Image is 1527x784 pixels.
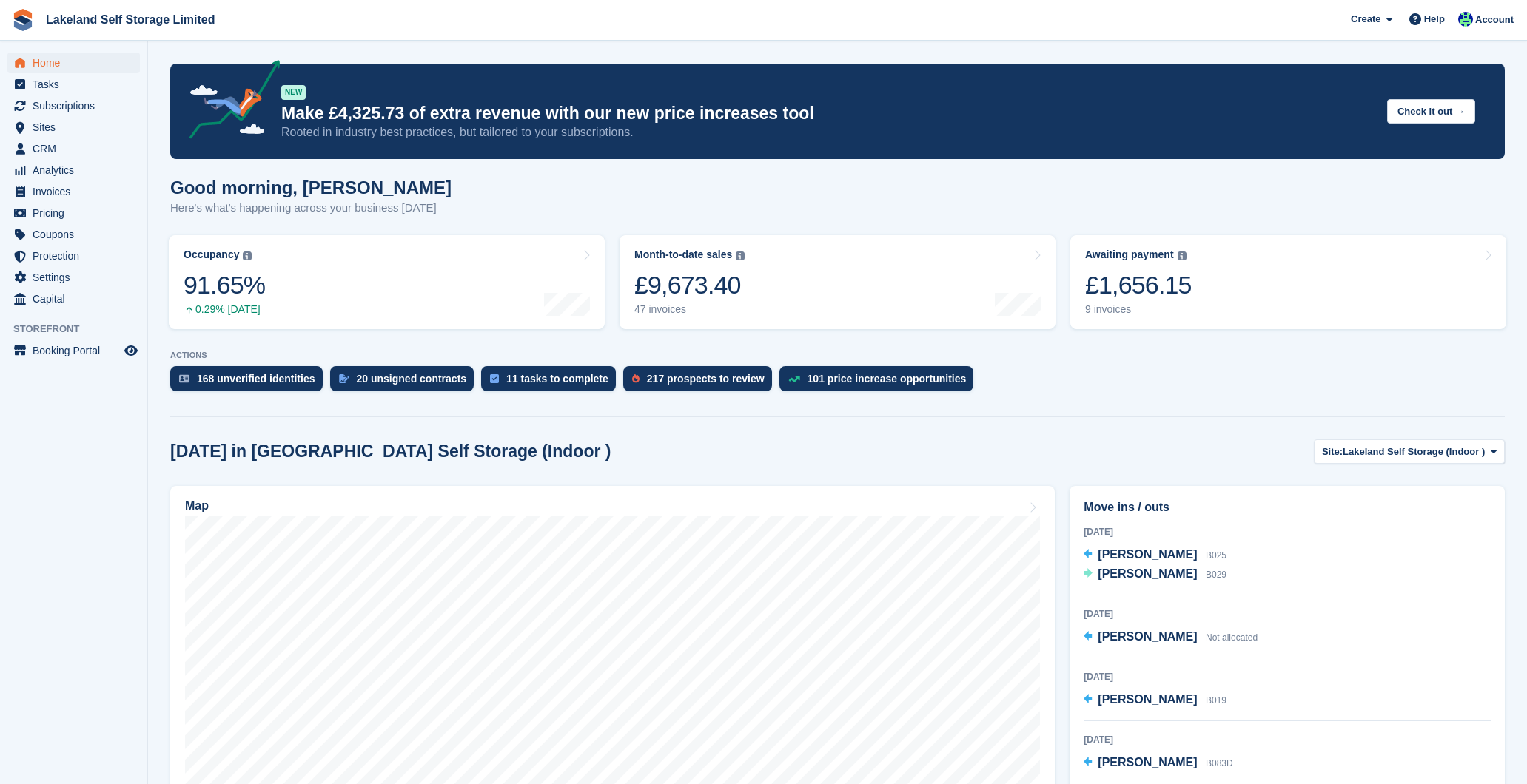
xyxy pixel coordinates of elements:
a: Month-to-date sales £9,673.40 47 invoices [620,235,1056,329]
a: [PERSON_NAME] B025 [1084,546,1226,565]
span: Lakeland Self Storage (Indoor ) [1343,445,1485,459]
span: Not allocated [1206,632,1258,643]
a: 101 price increase opportunities [779,366,981,399]
img: icon-info-grey-7440780725fd019a000dd9b08b2336e03edf1995a4989e88bcd33f0948082b44.svg [1178,251,1187,260]
div: £1,656.15 [1085,270,1192,300]
a: 217 prospects to review [623,366,779,399]
span: Settings [33,267,121,288]
button: Check it out → [1387,99,1475,124]
img: price_increase_opportunities-93ffe204e8149a01c8c9dc8f82e8f89637d9d84a8eef4429ea346261dce0b2c0.svg [788,376,800,382]
h1: Good morning, [PERSON_NAME] [170,178,452,197]
div: 20 unsigned contracts [357,373,467,385]
span: Invoices [33,181,121,202]
span: Sites [33,117,121,138]
h2: Move ins / outs [1084,499,1491,516]
img: icon-info-grey-7440780725fd019a000dd9b08b2336e03edf1995a4989e88bcd33f0948082b44.svg [736,251,745,260]
img: task-75834270c22a3079a89374b754ae025e5fb1db73e45f91037f5363f120a921f8.svg [490,374,499,383]
a: menu [7,340,140,361]
span: Account [1475,13,1514,27]
p: Rooted in industry best practices, but tailored to your subscriptions. [281,124,1375,141]
p: Here's what's happening across your business [DATE] [170,200,452,217]
span: Pricing [33,203,121,223]
span: [PERSON_NAME] [1098,548,1197,561]
h2: Map [185,499,209,513]
a: menu [7,267,140,288]
span: [PERSON_NAME] [1098,567,1197,580]
p: ACTIONS [170,351,1505,360]
a: menu [7,160,140,180]
span: Protection [33,246,121,266]
span: Storefront [13,322,147,337]
span: [PERSON_NAME] [1098,756,1197,768]
span: B019 [1206,695,1226,706]
a: menu [7,288,140,309]
span: Tasks [33,74,121,95]
span: CRM [33,138,121,159]
div: £9,673.40 [634,270,745,300]
img: verify_identity-adf6edd0f0f0b5bbfe63781bf79b02c33cf7c696d77639b501bdc392416b5a36.svg [179,374,189,383]
div: [DATE] [1084,525,1491,538]
a: menu [7,203,140,223]
div: Occupancy [184,249,239,261]
a: menu [7,224,140,245]
img: Steve Aynsley [1458,12,1473,27]
img: icon-info-grey-7440780725fd019a000dd9b08b2336e03edf1995a4989e88bcd33f0948082b44.svg [243,251,252,260]
span: [PERSON_NAME] [1098,630,1197,643]
div: 9 invoices [1085,303,1192,316]
a: 168 unverified identities [170,366,330,399]
div: Month-to-date sales [634,249,732,261]
div: Awaiting payment [1085,249,1174,261]
a: [PERSON_NAME] B029 [1084,565,1226,584]
div: 101 price increase opportunities [808,373,967,385]
span: Booking Portal [33,340,121,361]
div: 11 tasks to complete [506,373,608,385]
div: [DATE] [1084,607,1491,621]
a: menu [7,74,140,95]
a: Occupancy 91.65% 0.29% [DATE] [169,235,605,329]
a: menu [7,53,140,73]
a: Awaiting payment £1,656.15 9 invoices [1070,235,1506,329]
span: Analytics [33,160,121,180]
span: Subscriptions [33,95,121,116]
span: B029 [1206,570,1226,580]
img: contract_signature_icon-13c848040528278c33f63329250d36e43548de30e8caae1d1a13099fd9432cc5.svg [339,374,349,383]
span: B025 [1206,550,1226,561]
a: menu [7,181,140,202]
div: 47 invoices [634,303,745,316]
div: 168 unverified identities [197,373,315,385]
a: [PERSON_NAME] B083D [1084,754,1232,773]
a: menu [7,246,140,266]
div: 0.29% [DATE] [184,303,265,316]
a: menu [7,138,140,159]
div: [DATE] [1084,670,1491,683]
span: [PERSON_NAME] [1098,693,1197,706]
span: B083D [1206,758,1233,768]
span: Help [1424,12,1445,27]
img: stora-icon-8386f47178a22dfd0bd8f6a31ec36ba5ce8667c1dd55bd0f319d3a0aa187defe.svg [12,9,34,31]
a: menu [7,117,140,138]
img: prospect-51fa495bee0391a8d652442698ab0144808aea92771e9ea1ae160a38d050c398.svg [632,374,640,383]
a: 20 unsigned contracts [330,366,482,399]
div: 91.65% [184,270,265,300]
span: Coupons [33,224,121,245]
button: Site: Lakeland Self Storage (Indoor ) [1314,439,1505,464]
a: Lakeland Self Storage Limited [40,7,221,32]
a: menu [7,95,140,116]
a: [PERSON_NAME] B019 [1084,691,1226,710]
div: 217 prospects to review [647,373,765,385]
h2: [DATE] in [GEOGRAPHIC_DATA] Self Storage (Indoor ) [170,442,611,462]
span: Site: [1322,445,1343,459]
img: price-adjustments-announcement-icon-8257ccfd72463d97f412b2fc003d46551f7dbcb40ab6d574587a9cd5c0d94... [177,60,281,144]
div: [DATE] [1084,733,1491,746]
p: Make £4,325.73 of extra revenue with our new price increases tool [281,103,1375,124]
a: [PERSON_NAME] Not allocated [1084,628,1258,647]
span: Home [33,53,121,73]
a: Preview store [122,342,140,359]
span: Capital [33,288,121,309]
a: 11 tasks to complete [481,366,623,399]
div: NEW [281,85,306,100]
span: Create [1351,12,1380,27]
